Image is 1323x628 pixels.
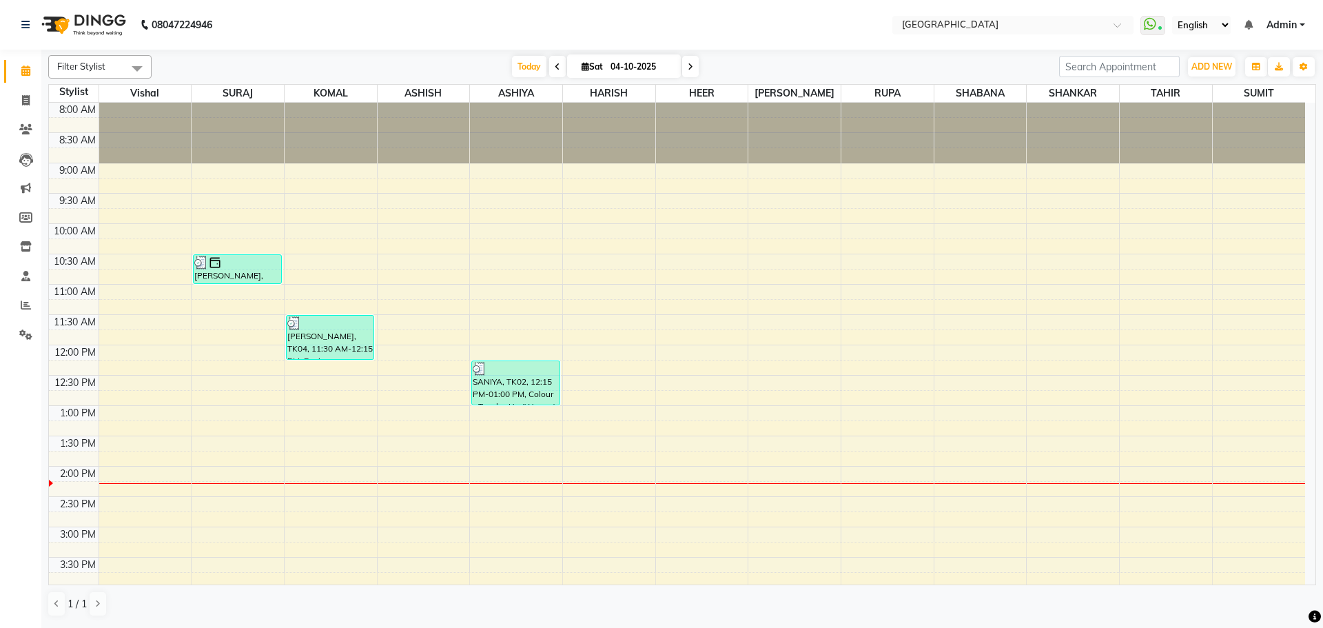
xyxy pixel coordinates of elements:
span: Vishal [99,85,192,102]
div: 1:00 PM [57,406,99,421]
div: 3:00 PM [57,527,99,542]
div: 2:30 PM [57,497,99,511]
div: 11:00 AM [51,285,99,299]
span: 1 / 1 [68,597,87,611]
button: ADD NEW [1188,57,1235,77]
span: TAHIR [1120,85,1212,102]
div: 12:30 PM [52,376,99,390]
span: ASHISH [378,85,470,102]
input: Search Appointment [1059,56,1180,77]
div: 3:30 PM [57,558,99,572]
div: SANIYA, TK02, 12:15 PM-01:00 PM, Colour - Touch - Up (Women) [472,361,559,405]
span: Today [512,56,546,77]
div: 12:00 PM [52,345,99,360]
span: SUMIT [1213,85,1305,102]
span: Filter Stylist [57,61,105,72]
span: SHABANA [934,85,1027,102]
img: logo [35,6,130,44]
div: [PERSON_NAME], TK03, 10:30 AM-11:00 AM, Hair - Haircut (Women) [194,255,280,283]
input: 2025-10-04 [606,57,675,77]
span: HARISH [563,85,655,102]
div: 2:00 PM [57,467,99,481]
span: Sat [578,61,606,72]
span: KOMAL [285,85,377,102]
span: ASHIYA [470,85,562,102]
b: 08047224946 [152,6,212,44]
span: [PERSON_NAME] [748,85,841,102]
span: SURAJ [192,85,284,102]
div: 10:00 AM [51,224,99,239]
span: SHANKAR [1027,85,1119,102]
div: Stylist [49,85,99,99]
div: 8:00 AM [57,103,99,117]
span: RUPA [841,85,934,102]
div: 9:30 AM [57,194,99,208]
div: 11:30 AM [51,315,99,330]
div: 1:30 PM [57,436,99,451]
span: Admin [1266,18,1297,32]
span: ADD NEW [1191,61,1232,72]
div: 10:30 AM [51,254,99,269]
div: 9:00 AM [57,163,99,178]
div: 8:30 AM [57,133,99,148]
span: HEER [656,85,748,102]
div: [PERSON_NAME], TK04, 11:30 AM-12:15 PM, Basic [MEDICAL_DATA] (Bleach) - Face & Neck (D-Tan),Basic... [287,316,373,359]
